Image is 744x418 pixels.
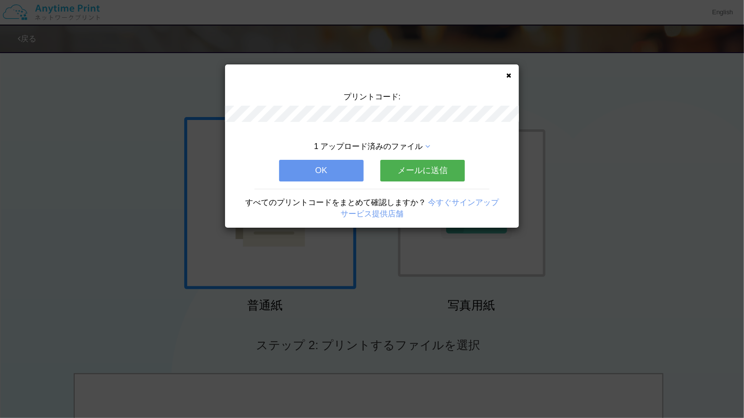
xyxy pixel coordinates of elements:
a: サービス提供店舗 [341,209,403,218]
button: メールに送信 [380,160,465,181]
span: プリントコード: [343,92,401,101]
span: すべてのプリントコードをまとめて確認しますか？ [245,198,426,207]
span: 1 アップロード済みのファイル [314,142,423,150]
a: 今すぐサインアップ [428,198,499,207]
button: OK [279,160,364,181]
